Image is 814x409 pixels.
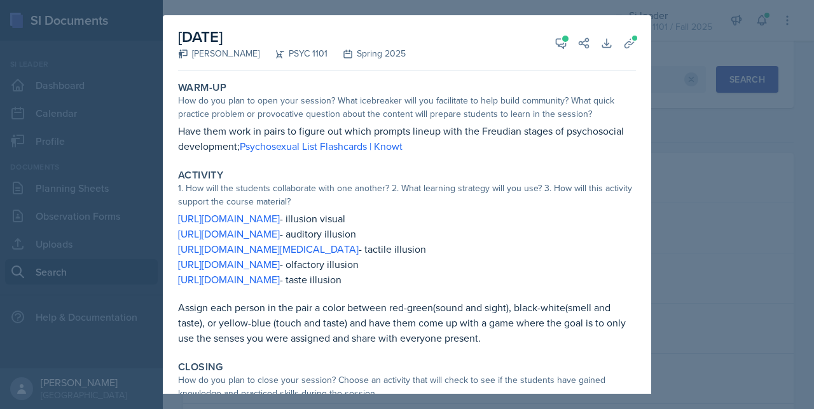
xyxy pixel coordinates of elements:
div: How do you plan to close your session? Choose an activity that will check to see if the students ... [178,373,636,400]
p: - olfactory illusion [178,257,636,272]
p: - illusion visual [178,211,636,226]
p: - taste illusion [178,272,636,287]
a: [URL][DOMAIN_NAME] [178,227,280,241]
label: Warm-Up [178,81,227,94]
label: Activity [178,169,223,182]
label: Closing [178,361,223,373]
a: [URL][DOMAIN_NAME][MEDICAL_DATA] [178,242,359,256]
a: [URL][DOMAIN_NAME] [178,211,280,225]
div: PSYC 1101 [259,47,328,60]
h2: [DATE] [178,25,406,48]
p: Assign each person in the pair a color between red-green(sound and sight), black-white(smell and ... [178,300,636,345]
p: - auditory illusion [178,226,636,241]
div: 1. How will the students collaborate with one another? 2. What learning strategy will you use? 3.... [178,182,636,208]
p: - tactile illusion [178,241,636,257]
div: How do you plan to open your session? What icebreaker will you facilitate to help build community... [178,94,636,121]
a: [URL][DOMAIN_NAME] [178,257,280,271]
div: Spring 2025 [328,47,406,60]
p: Have them work in pairs to figure out which prompts lineup with the Freudian stages of psychosoci... [178,123,636,154]
a: Psychosexual List Flashcards | Knowt [240,139,403,153]
a: [URL][DOMAIN_NAME] [178,272,280,286]
div: [PERSON_NAME] [178,47,259,60]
